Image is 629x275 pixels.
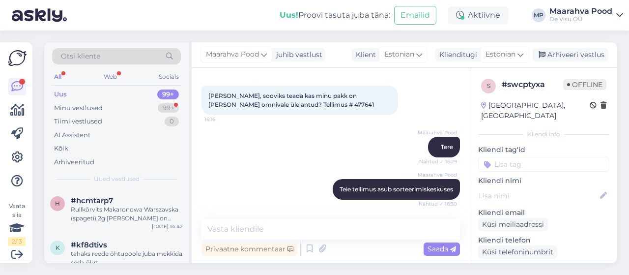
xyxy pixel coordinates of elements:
[71,249,183,267] div: tahaks reede õhtupoole juba mekkida seda õlut
[419,200,457,208] span: Nähtud ✓ 16:30
[418,129,457,136] span: Maarahva Pood
[478,157,609,172] input: Lisa tag
[157,90,179,99] div: 99+
[71,196,113,205] span: #hcmtarp7
[56,244,60,251] span: k
[157,70,181,83] div: Socials
[71,241,107,249] span: #kf8dtivs
[158,103,179,113] div: 99+
[94,175,140,183] span: Uued vestlused
[54,144,68,153] div: Kõik
[55,200,60,207] span: h
[352,50,376,60] div: Klient
[280,9,390,21] div: Proovi tasuta juba täna:
[502,79,563,91] div: # swcptyxa
[533,48,608,61] div: Arhiveeri vestlus
[54,103,103,113] div: Minu vestlused
[54,130,90,140] div: AI Assistent
[102,70,119,83] div: Web
[435,50,477,60] div: Klienditugi
[52,70,63,83] div: All
[61,51,100,61] span: Otsi kliente
[549,15,612,23] div: De Visu OÜ
[549,7,612,15] div: Maarahva Pood
[419,158,457,165] span: Nähtud ✓ 16:29
[441,143,453,151] span: Tere
[8,50,27,66] img: Askly Logo
[152,223,183,230] div: [DATE] 14:42
[204,116,241,123] span: 16:16
[549,7,623,23] a: Maarahva PoodDe Visu OÜ
[428,244,456,253] span: Saada
[481,100,590,121] div: [GEOGRAPHIC_DATA], [GEOGRAPHIC_DATA]
[478,245,557,259] div: Küsi telefoninumbrit
[272,50,322,60] div: juhib vestlust
[384,49,414,60] span: Estonian
[478,235,609,245] p: Kliendi telefon
[54,117,102,126] div: Tiimi vestlused
[71,205,183,223] div: Rullkõrvits Makaronowa Warszavska (spageti) 2g [PERSON_NAME] on ümargune ostsin telilt pikt on pa...
[418,171,457,179] span: Maarahva Pood
[54,90,67,99] div: Uus
[478,208,609,218] p: Kliendi email
[532,8,545,22] div: MP
[478,176,609,186] p: Kliendi nimi
[486,49,515,60] span: Estonian
[206,49,259,60] span: Maarahva Pood
[208,92,374,108] span: [PERSON_NAME], sooviks teada kas minu pakk on [PERSON_NAME] omnivale üle antud? Tellimus # 477641
[487,82,490,90] span: s
[479,190,598,201] input: Lisa nimi
[478,218,548,231] div: Küsi meiliaadressi
[54,157,94,167] div: Arhiveeritud
[280,10,298,20] b: Uus!
[340,185,453,193] span: Teie tellimus asub sorteerimiskeskuses
[478,263,609,273] p: Klienditeekond
[8,202,26,246] div: Vaata siia
[201,243,297,256] div: Privaatne kommentaar
[8,237,26,246] div: 2 / 3
[448,6,508,24] div: Aktiivne
[563,79,606,90] span: Offline
[165,117,179,126] div: 0
[394,6,436,25] button: Emailid
[478,130,609,139] div: Kliendi info
[478,145,609,155] p: Kliendi tag'id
